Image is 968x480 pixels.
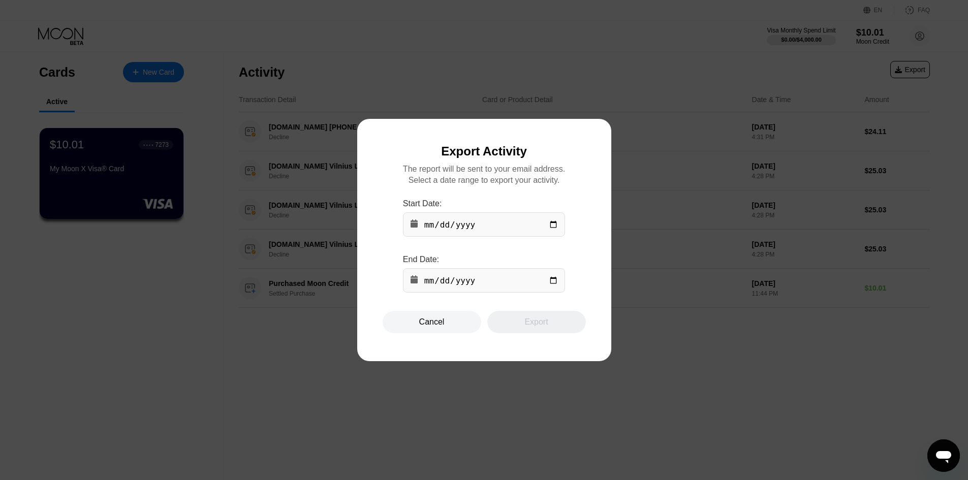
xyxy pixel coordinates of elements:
div: Start Date: [403,199,565,208]
div: The report will be sent to your email address. [403,165,565,174]
div: End Date: [403,255,565,264]
div: Export Activity [441,144,526,158]
div: Cancel [419,317,445,327]
div: Cancel [383,311,481,333]
iframe: Button to launch messaging window [927,439,960,472]
div: Select a date range to export your activity. [409,176,560,185]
